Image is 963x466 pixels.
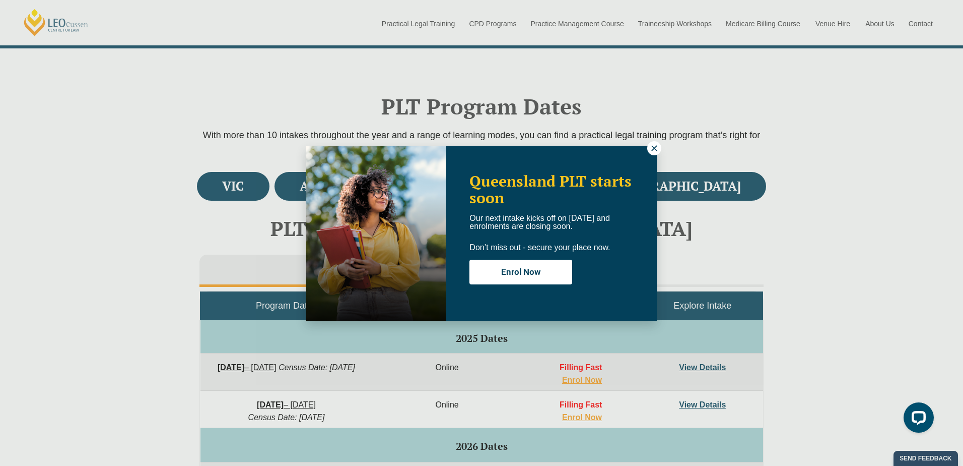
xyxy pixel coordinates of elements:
[469,260,572,284] button: Enrol Now
[306,146,446,321] img: Woman in yellow blouse holding folders looking to the right and smiling
[469,243,610,252] span: Don’t miss out - secure your place now.
[469,171,632,208] span: Queensland PLT starts soon
[647,141,661,155] button: Close
[469,214,610,230] span: Our next intake kicks off on [DATE] and enrolments are closing soon.
[896,398,938,441] iframe: LiveChat chat widget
